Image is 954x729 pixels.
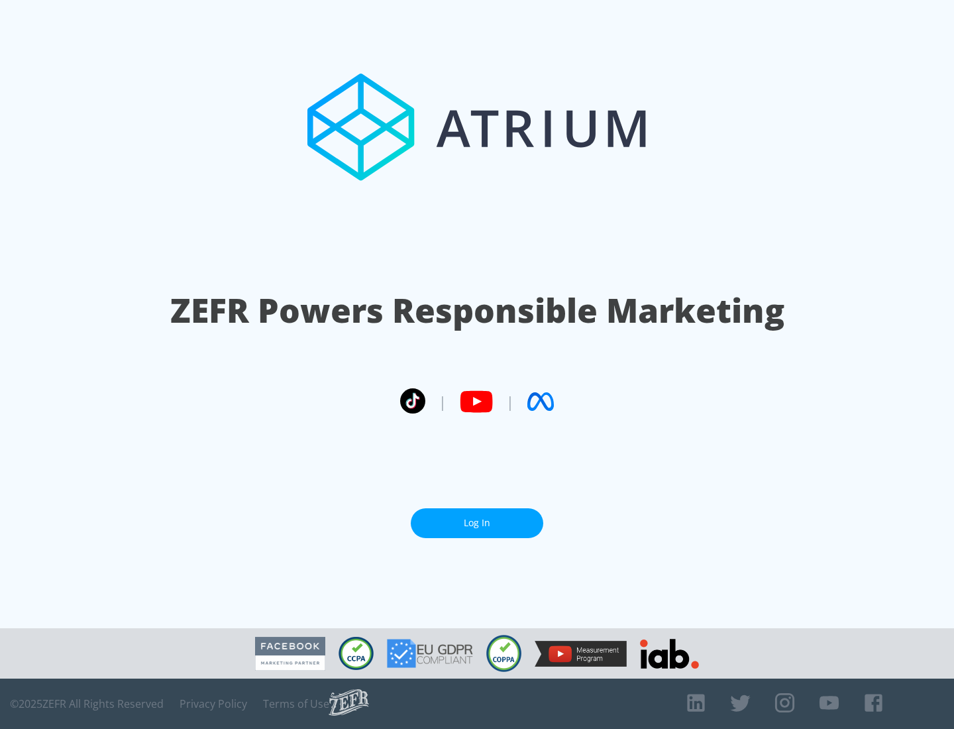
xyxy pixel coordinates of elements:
a: Terms of Use [263,697,329,710]
span: | [439,392,447,412]
span: © 2025 ZEFR All Rights Reserved [10,697,164,710]
img: IAB [640,639,699,669]
h1: ZEFR Powers Responsible Marketing [170,288,784,333]
img: Facebook Marketing Partner [255,637,325,671]
a: Privacy Policy [180,697,247,710]
span: | [506,392,514,412]
a: Log In [411,508,543,538]
img: COPPA Compliant [486,635,521,672]
img: YouTube Measurement Program [535,641,627,667]
img: GDPR Compliant [387,639,473,668]
img: CCPA Compliant [339,637,374,670]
